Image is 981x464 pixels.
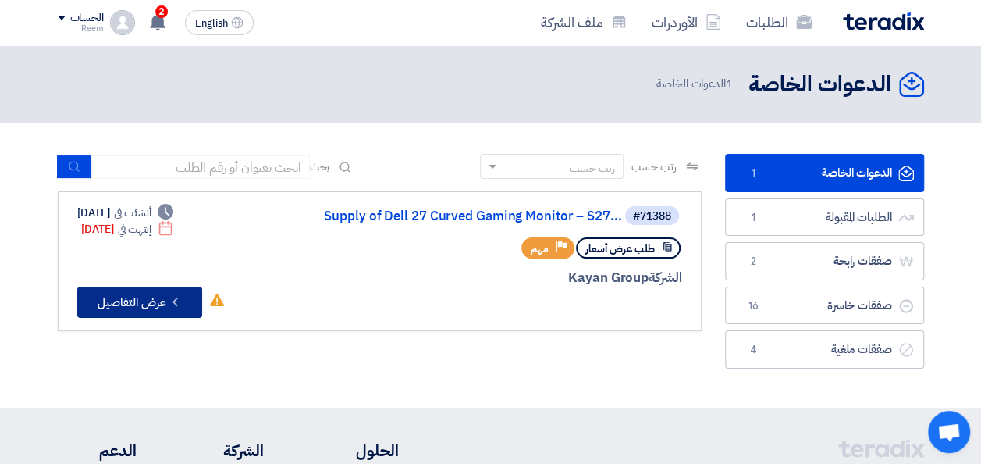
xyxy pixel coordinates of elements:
div: Kayan Group [307,268,682,288]
img: profile_test.png [110,10,135,35]
span: رتب حسب [631,159,676,175]
a: Supply of Dell 27 Curved Gaming Monitor – S27... [310,209,622,223]
a: صفقات ملغية4 [725,330,924,369]
a: الطلبات المقبولة1 [725,198,924,237]
span: مهم [531,241,549,256]
h2: الدعوات الخاصة [748,70,891,100]
a: صفقات خاسرة16 [725,287,924,325]
a: الأوردرات [639,4,734,41]
span: English [195,18,228,29]
span: إنتهت في [118,221,151,237]
a: الدعوات الخاصة1 [725,154,924,192]
button: عرض التفاصيل [77,287,202,318]
span: 2 [745,254,763,269]
div: Reem [58,24,104,33]
div: #71388 [633,211,671,222]
span: الشركة [649,268,682,287]
span: بحث [310,159,330,175]
li: الحلول [311,439,399,462]
span: أنشئت في [114,205,151,221]
input: ابحث بعنوان أو رقم الطلب [91,155,310,179]
span: 1 [726,75,733,92]
span: الدعوات الخاصة [656,75,736,93]
span: 2 [155,5,168,18]
a: الطلبات [734,4,824,41]
span: 4 [745,342,763,358]
div: Open chat [928,411,970,453]
img: Teradix logo [843,12,924,30]
button: English [185,10,254,35]
div: رتب حسب [570,160,615,177]
div: [DATE] [77,205,174,221]
div: [DATE] [81,221,174,237]
span: طلب عرض أسعار [585,241,655,256]
span: 16 [745,298,763,314]
span: 1 [745,166,763,181]
span: 1 [745,210,763,226]
a: صفقات رابحة2 [725,242,924,280]
div: الحساب [70,12,104,25]
a: ملف الشركة [528,4,639,41]
li: الشركة [183,439,264,462]
li: الدعم [58,439,137,462]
